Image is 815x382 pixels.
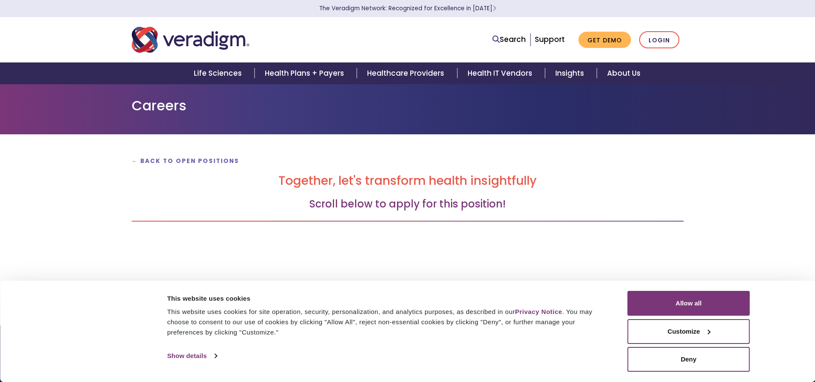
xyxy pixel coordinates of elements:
[545,62,597,84] a: Insights
[255,62,357,84] a: Health Plans + Payers
[167,293,608,304] div: This website uses cookies
[639,31,679,49] a: Login
[457,62,545,84] a: Health IT Vendors
[132,157,240,165] a: ← Back to Open Positions
[597,62,651,84] a: About Us
[357,62,457,84] a: Healthcare Providers
[132,98,684,114] h1: Careers
[132,26,249,54] img: Veradigm logo
[319,4,496,12] a: The Veradigm Network: Recognized for Excellence in [DATE]Learn More
[184,62,255,84] a: Life Sciences
[167,307,608,338] div: This website uses cookies for site operation, security, personalization, and analytics purposes, ...
[628,319,750,344] button: Customize
[628,291,750,316] button: Allow all
[132,174,684,188] h2: Together, let's transform health insightfully
[535,34,565,44] a: Support
[132,198,684,210] h3: Scroll below to apply for this position!
[492,4,496,12] span: Learn More
[492,34,526,45] a: Search
[628,347,750,372] button: Deny
[578,32,631,48] a: Get Demo
[167,349,217,362] a: Show details
[515,308,562,315] a: Privacy Notice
